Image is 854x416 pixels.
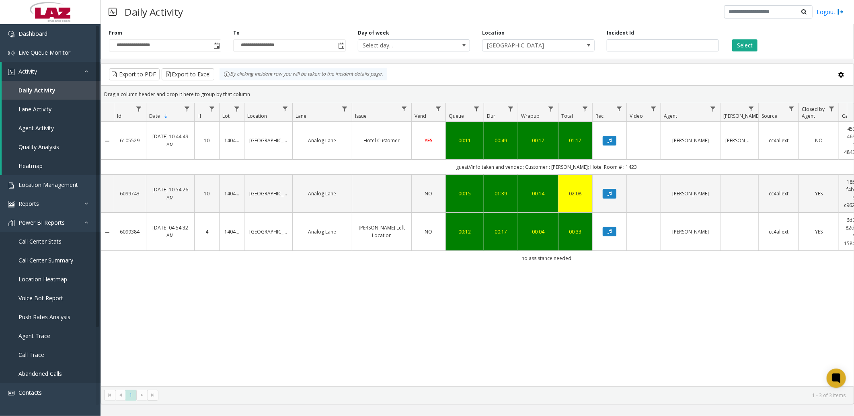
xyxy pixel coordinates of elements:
a: 00:33 [563,228,587,236]
a: YES [804,228,834,236]
kendo-pager-info: 1 - 3 of 3 items [163,392,846,399]
a: Analog Lane [298,137,347,144]
span: Contacts [18,389,42,396]
a: 01:39 [489,190,513,197]
button: Export to PDF [109,68,160,80]
span: Quality Analysis [18,143,59,151]
a: Queue Filter Menu [471,103,482,114]
a: Lane Filter Menu [339,103,350,114]
img: 'icon' [8,390,14,396]
a: 00:17 [523,137,553,144]
span: Abandoned Calls [18,370,62,377]
a: 140451 [224,228,239,236]
a: [GEOGRAPHIC_DATA] [249,137,287,144]
span: Lane [296,113,306,119]
div: 00:15 [451,190,479,197]
span: Daily Activity [18,86,55,94]
a: NO [417,190,441,197]
div: By clicking Incident row you will be taken to the incident details page. [220,68,387,80]
span: Id [117,113,121,119]
a: 4 [199,228,214,236]
a: cc4allext [764,137,794,144]
a: [PERSON_NAME] [666,228,715,236]
span: Live Queue Monitor [18,49,70,56]
button: Select [732,39,758,51]
a: Agent Filter Menu [708,103,719,114]
img: pageIcon [109,2,117,22]
a: Agent Activity [2,119,101,137]
span: Agent [664,113,677,119]
span: NO [815,137,823,144]
span: Vend [415,113,426,119]
span: Date [149,113,160,119]
a: YES [417,137,441,144]
span: Voice Bot Report [18,294,63,302]
a: Analog Lane [298,190,347,197]
a: [DATE] 10:54:26 AM [151,186,189,201]
span: Location Heatmap [18,275,67,283]
a: Heatmap [2,156,101,175]
span: Power BI Reports [18,219,65,226]
a: 02:08 [563,190,587,197]
img: 'icon' [8,220,14,226]
a: Location Filter Menu [280,103,291,114]
span: YES [815,190,823,197]
span: YES [425,137,433,144]
a: Dur Filter Menu [505,103,516,114]
img: logout [838,8,844,16]
label: Day of week [358,29,389,37]
a: 00:17 [489,228,513,236]
a: 00:11 [451,137,479,144]
span: Total [561,113,573,119]
img: 'icon' [8,50,14,56]
span: Source [762,113,777,119]
a: 01:17 [563,137,587,144]
a: Quality Analysis [2,137,101,156]
a: [PERSON_NAME] [666,190,715,197]
span: Location Management [18,181,78,189]
button: Export to Excel [162,68,214,80]
img: 'icon' [8,31,14,37]
label: Incident Id [607,29,634,37]
a: Parker Filter Menu [746,103,757,114]
span: Rec. [595,113,605,119]
a: [PERSON_NAME] [666,137,715,144]
a: 140451 [224,137,239,144]
span: YES [815,228,823,235]
a: Vend Filter Menu [433,103,444,114]
a: [DATE] 10:44:49 AM [151,133,189,148]
a: cc4allext [764,190,794,197]
span: [PERSON_NAME] [723,113,760,119]
span: Agent Trace [18,332,50,340]
img: 'icon' [8,182,14,189]
a: 00:49 [489,137,513,144]
a: cc4allext [764,228,794,236]
div: Data table [101,103,854,386]
a: 00:12 [451,228,479,236]
a: Video Filter Menu [648,103,659,114]
a: H Filter Menu [207,103,218,114]
span: Wrapup [521,113,540,119]
a: 10 [199,190,214,197]
a: 10 [199,137,214,144]
span: Select day... [358,40,448,51]
img: 'icon' [8,69,14,75]
a: 6099743 [119,190,141,197]
label: From [109,29,122,37]
a: [DATE] 04:54:32 AM [151,224,189,239]
div: Drag a column header and drop it here to group by that column [101,87,854,101]
span: NO [425,228,433,235]
span: Closed by Agent [802,106,825,119]
a: [PERSON_NAME] Left Location [357,224,406,239]
a: Collapse Details [101,229,114,236]
a: 00:04 [523,228,553,236]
